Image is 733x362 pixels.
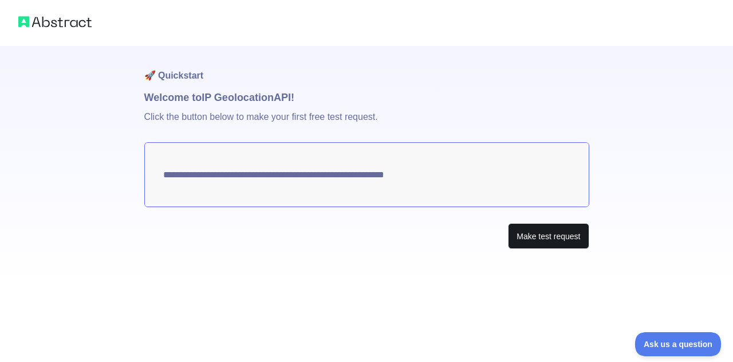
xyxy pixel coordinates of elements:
p: Click the button below to make your first free test request. [144,106,589,142]
h1: 🚀 Quickstart [144,46,589,89]
iframe: Toggle Customer Support [635,332,722,356]
button: Make test request [508,223,589,249]
img: Abstract logo [18,14,92,30]
h1: Welcome to IP Geolocation API! [144,89,589,106]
